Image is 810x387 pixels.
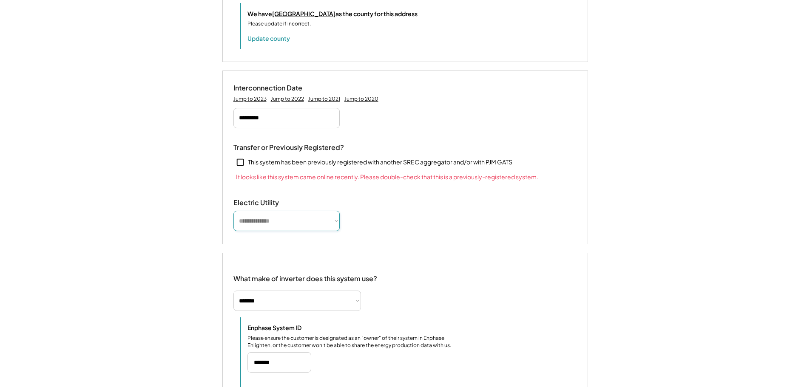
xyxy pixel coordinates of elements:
[247,324,333,331] div: Enphase System ID
[233,143,344,152] div: Transfer or Previously Registered?
[247,9,418,18] div: We have as the county for this address
[233,266,377,285] div: What make of inverter does this system use?
[233,172,538,181] div: It looks like this system came online recently. Please double-check that this is a previously-reg...
[271,96,304,102] div: Jump to 2022
[233,96,267,102] div: Jump to 2023
[308,96,340,102] div: Jump to 2021
[272,10,335,17] u: [GEOGRAPHIC_DATA]
[233,198,318,207] div: Electric Utility
[247,34,290,42] button: Update county
[233,84,318,93] div: Interconnection Date
[344,96,378,102] div: Jump to 2020
[247,20,311,28] div: Please update if incorrect.
[247,335,460,349] div: Please ensure the customer is designated as an "owner" of their system in Enphase Enlighten, or t...
[248,158,512,167] div: This system has been previously registered with another SREC aggregator and/or with PJM GATS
